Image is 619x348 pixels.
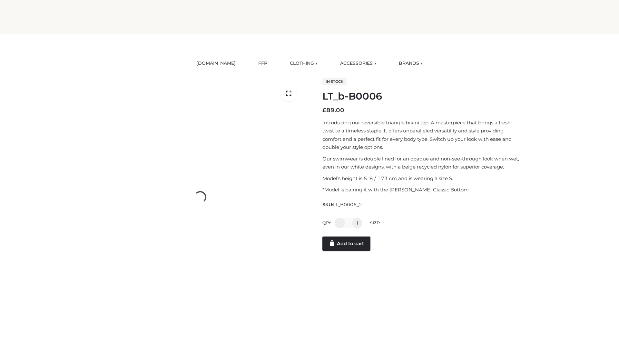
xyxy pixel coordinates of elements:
a: Add to cart [322,237,370,251]
h1: LT_b-B0006 [322,91,523,102]
a: CLOTHING [285,56,322,71]
span: LT_B0006_2 [333,202,362,208]
span: In stock [322,78,347,85]
p: Our swimwear is double lined for an opaque and non-see-through look when wet, even in our white d... [322,155,523,171]
p: *Model is pairing it with the [PERSON_NAME] Classic Bottom [322,186,523,194]
span: £ [322,107,326,114]
a: BRANDS [394,56,427,71]
bdi: 89.00 [322,107,344,114]
p: Introducing our reversible triangle bikini top. A masterpiece that brings a fresh twist to a time... [322,119,523,151]
label: QTY: [322,220,331,225]
a: FFP [253,56,272,71]
p: Model’s height is 5 ‘8 / 173 cm and is wearing a size S. [322,174,523,183]
span: SKU: [322,201,363,208]
a: [DOMAIN_NAME] [192,56,241,71]
label: Size: [370,220,380,225]
a: ACCESSORIES [335,56,381,71]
